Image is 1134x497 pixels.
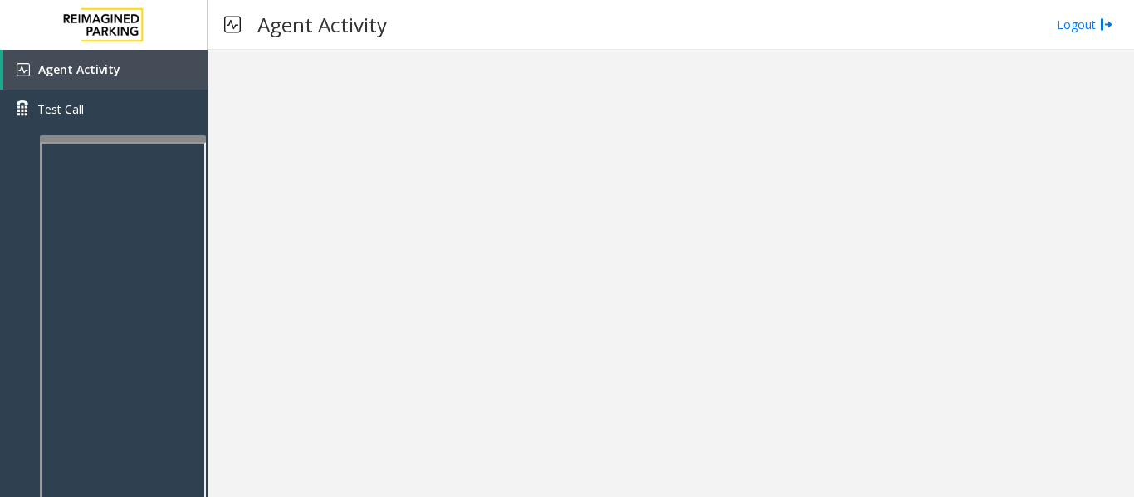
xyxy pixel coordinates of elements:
img: logout [1100,16,1113,33]
img: 'icon' [17,63,30,76]
span: Test Call [37,100,84,118]
a: Agent Activity [3,50,208,90]
a: Logout [1057,16,1113,33]
img: pageIcon [224,4,241,45]
span: Agent Activity [38,61,120,77]
h3: Agent Activity [249,4,395,45]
